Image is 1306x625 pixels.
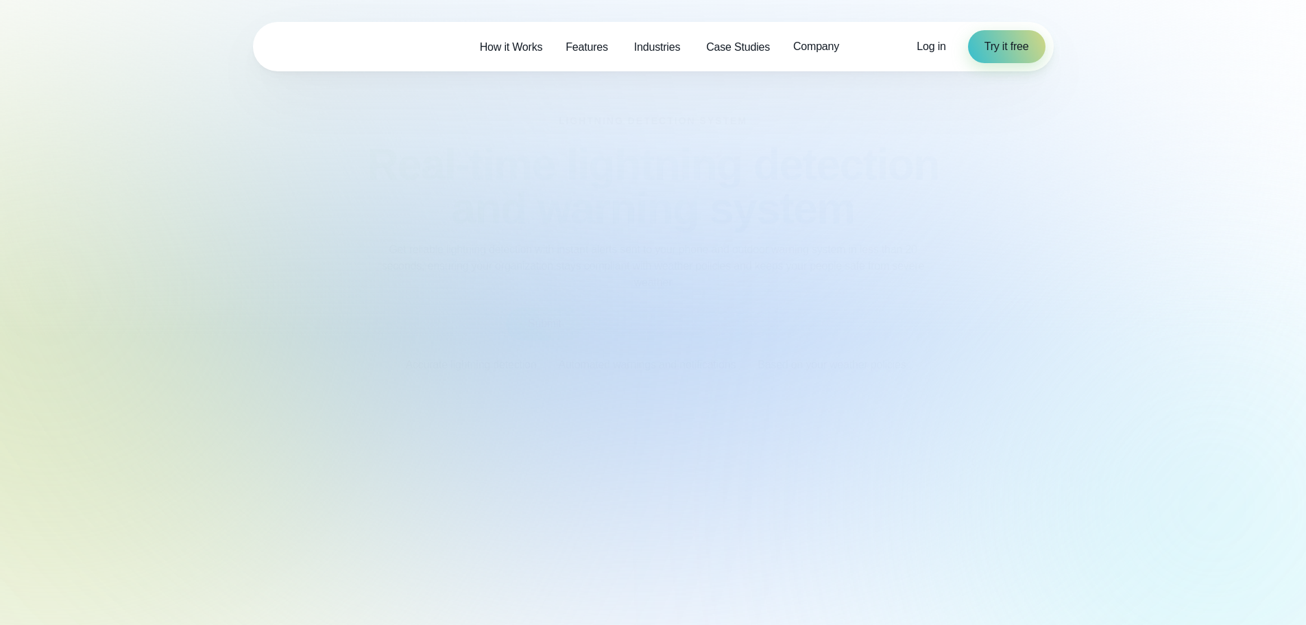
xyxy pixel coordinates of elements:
span: Features [566,39,608,56]
a: Log in [917,38,945,55]
span: Log in [917,40,945,52]
span: Try it free [984,38,1029,55]
span: Company [793,38,839,55]
span: How it Works [480,39,543,56]
a: How it Works [468,33,555,61]
a: Case Studies [694,33,782,61]
a: Try it free [968,30,1045,63]
span: Industries [634,39,680,56]
span: Case Studies [706,39,770,56]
